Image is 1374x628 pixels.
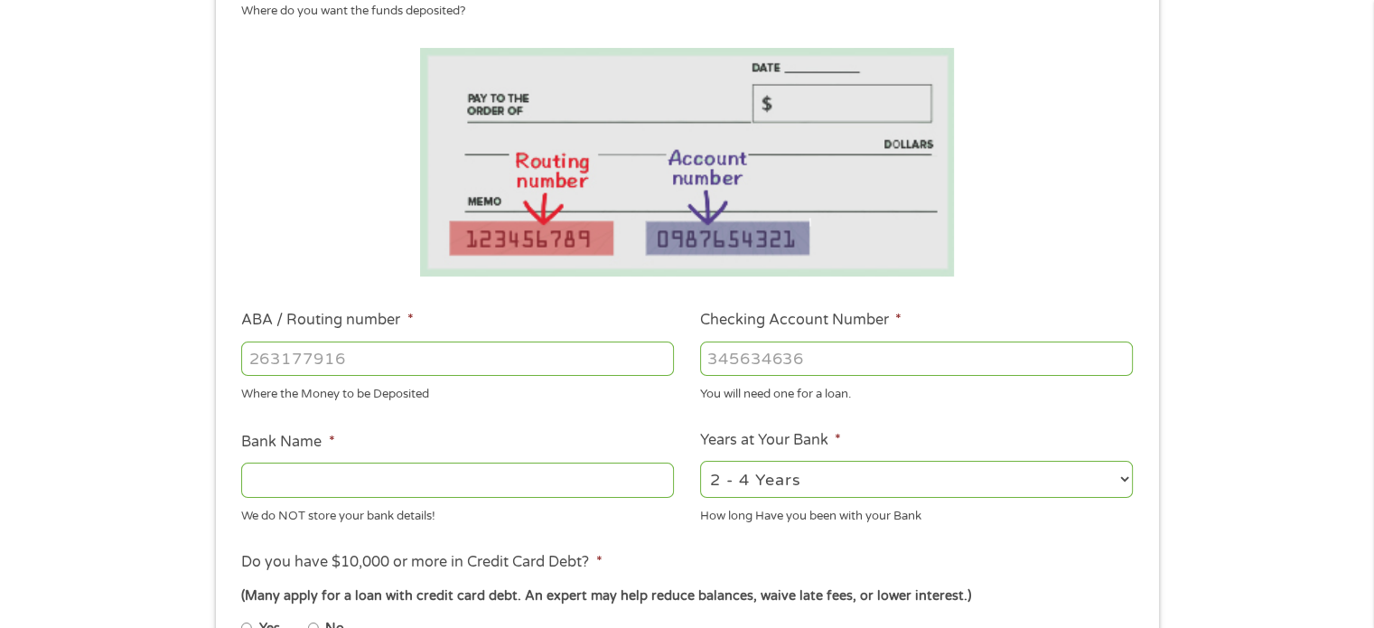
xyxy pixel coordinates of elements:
[241,433,334,452] label: Bank Name
[241,342,674,376] input: 263177916
[241,586,1132,606] div: (Many apply for a loan with credit card debt. An expert may help reduce balances, waive late fees...
[241,553,602,572] label: Do you have $10,000 or more in Credit Card Debt?
[241,3,1119,21] div: Where do you want the funds deposited?
[241,501,674,525] div: We do NOT store your bank details!
[420,48,955,277] img: Routing number location
[241,311,413,330] label: ABA / Routing number
[700,501,1133,525] div: How long Have you been with your Bank
[241,380,674,404] div: Where the Money to be Deposited
[700,311,902,330] label: Checking Account Number
[700,342,1133,376] input: 345634636
[700,431,841,450] label: Years at Your Bank
[700,380,1133,404] div: You will need one for a loan.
